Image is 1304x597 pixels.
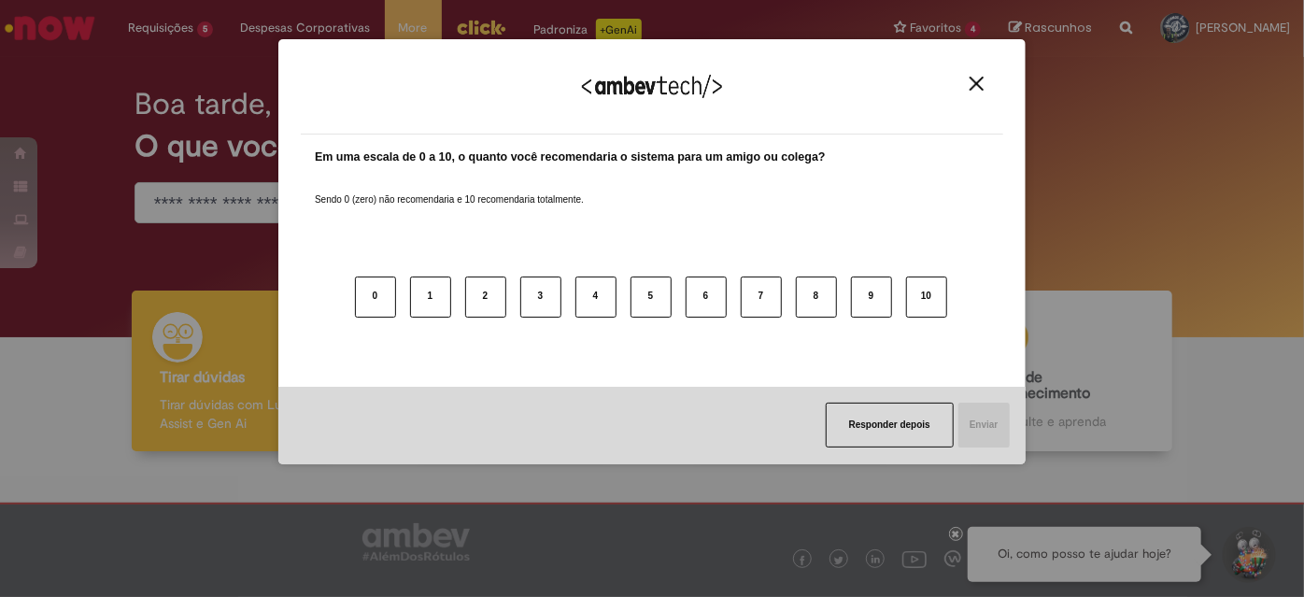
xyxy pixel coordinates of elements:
button: 0 [355,277,396,318]
button: 2 [465,277,506,318]
button: 4 [575,277,617,318]
button: 9 [851,277,892,318]
img: Logo Ambevtech [582,75,722,98]
label: Sendo 0 (zero) não recomendaria e 10 recomendaria totalmente. [315,171,584,206]
button: 8 [796,277,837,318]
button: 3 [520,277,561,318]
img: Close [970,77,984,91]
button: Close [964,76,989,92]
button: 5 [631,277,672,318]
label: Em uma escala de 0 a 10, o quanto você recomendaria o sistema para um amigo ou colega? [315,149,826,166]
button: 1 [410,277,451,318]
button: 6 [686,277,727,318]
button: Responder depois [826,403,954,448]
button: 7 [741,277,782,318]
button: 10 [906,277,947,318]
